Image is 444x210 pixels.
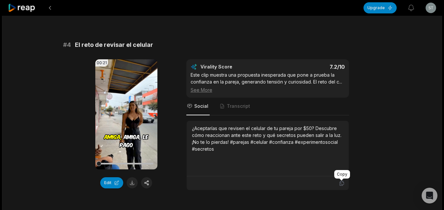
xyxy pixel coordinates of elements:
[422,188,437,203] div: Open Intercom Messenger
[63,40,71,49] span: # 4
[191,71,345,93] div: Este clip muestra una propuesta inesperada que pone a prueba la confianza en la pareja, generando...
[95,59,157,169] video: Your browser does not support mp4 format.
[100,177,123,188] button: Edit
[191,86,345,93] div: See More
[200,64,271,70] div: Virality Score
[194,103,208,109] span: Social
[75,40,153,49] span: El reto de revisar el celular
[227,103,250,109] span: Transcript
[363,2,397,13] button: Upgrade
[334,170,350,179] div: Copy
[274,64,345,70] div: 7.2 /10
[192,125,343,152] div: ¿Aceptarías que revisen el celular de tu pareja por $50? Descubre cómo reaccionan ante este reto ...
[186,98,349,115] nav: Tabs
